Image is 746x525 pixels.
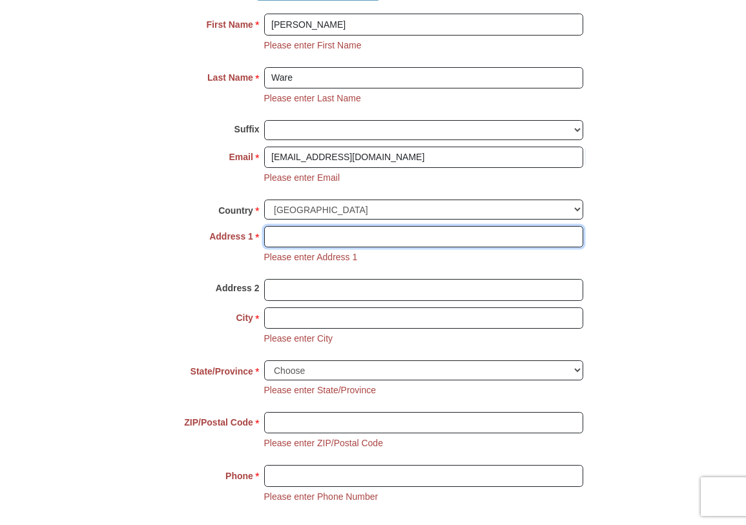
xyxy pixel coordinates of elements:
[264,437,383,449] li: Please enter ZIP/Postal Code
[184,413,253,431] strong: ZIP/Postal Code
[264,171,340,184] li: Please enter Email
[216,279,260,297] strong: Address 2
[264,490,378,503] li: Please enter Phone Number
[264,384,377,396] li: Please enter State/Province
[264,332,333,345] li: Please enter City
[264,92,361,105] li: Please enter Last Name
[236,309,253,327] strong: City
[207,15,253,34] strong: First Name
[234,120,260,138] strong: Suffix
[229,148,253,166] strong: Email
[264,251,358,263] li: Please enter Address 1
[191,362,253,380] strong: State/Province
[225,467,253,485] strong: Phone
[209,227,253,245] strong: Address 1
[218,201,253,220] strong: Country
[207,68,253,87] strong: Last Name
[264,39,362,52] li: Please enter First Name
